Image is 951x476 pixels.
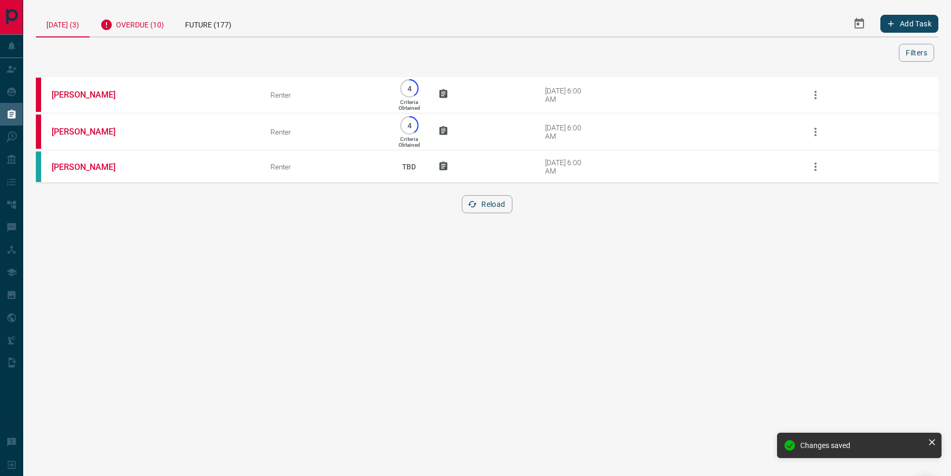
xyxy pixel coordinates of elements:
[847,11,872,36] button: Select Date Range
[52,162,131,172] a: [PERSON_NAME]
[174,11,242,36] div: Future (177)
[399,99,420,111] p: Criteria Obtained
[800,441,924,450] div: Changes saved
[405,84,413,92] p: 4
[52,90,131,100] a: [PERSON_NAME]
[270,163,381,171] div: Renter
[36,115,41,149] div: property.ca
[880,15,938,33] button: Add Task
[545,158,590,175] div: [DATE] 6:00 AM
[270,91,381,99] div: Renter
[90,11,174,36] div: Overdue (10)
[399,136,420,148] p: Criteria Obtained
[36,78,41,112] div: property.ca
[462,195,512,213] button: Reload
[36,11,90,37] div: [DATE] (3)
[396,153,422,181] p: TBD
[52,127,131,137] a: [PERSON_NAME]
[36,151,41,182] div: condos.ca
[899,44,934,62] button: Filters
[545,123,590,140] div: [DATE] 6:00 AM
[270,128,381,136] div: Renter
[545,87,590,103] div: [DATE] 6:00 AM
[405,121,413,129] p: 4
